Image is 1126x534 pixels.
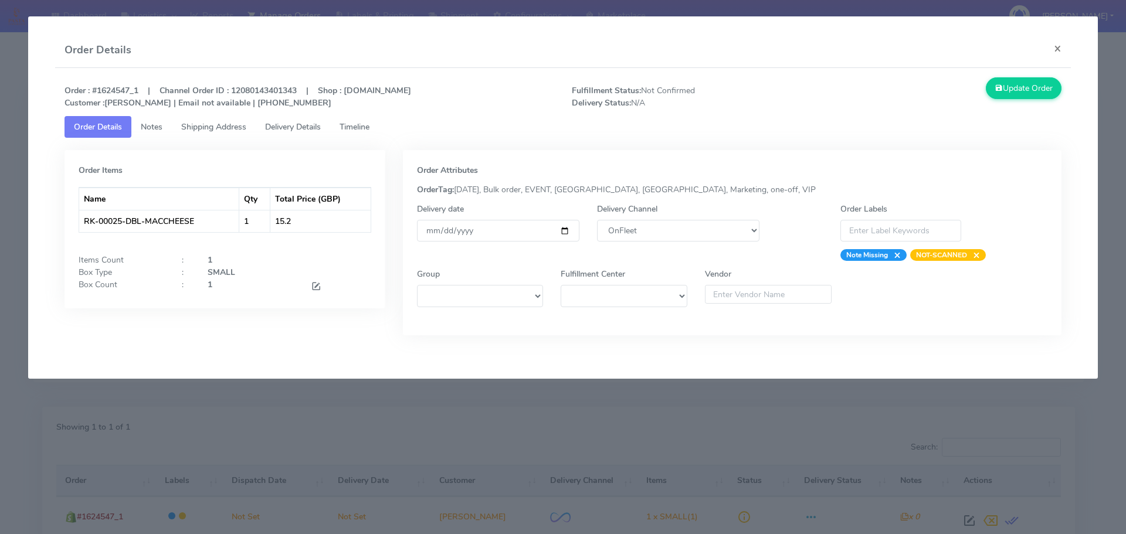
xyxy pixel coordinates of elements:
span: Delivery Details [265,121,321,132]
span: Timeline [340,121,369,132]
label: Fulfillment Center [561,268,625,280]
div: : [173,254,199,266]
h4: Order Details [65,42,131,58]
td: 15.2 [270,210,371,232]
span: Not Confirmed N/A [563,84,817,109]
span: Order Details [74,121,122,132]
span: × [888,249,901,261]
strong: Customer : [65,97,104,108]
div: [DATE], Bulk order, EVENT, [GEOGRAPHIC_DATA], [GEOGRAPHIC_DATA], Marketing, one-off, VIP [408,183,1057,196]
strong: 1 [208,279,212,290]
button: Update Order [986,77,1062,99]
label: Vendor [705,268,731,280]
td: 1 [239,210,270,232]
strong: SMALL [208,267,235,278]
input: Enter Label Keywords [840,220,961,242]
label: Order Labels [840,203,887,215]
label: Delivery date [417,203,464,215]
div: Items Count [70,254,173,266]
ul: Tabs [65,116,1062,138]
strong: Fulfillment Status: [572,85,641,96]
strong: NOT-SCANNED [916,250,967,260]
span: Notes [141,121,162,132]
strong: 1 [208,254,212,266]
span: Shipping Address [181,121,246,132]
th: Name [79,188,239,210]
div: Box Count [70,278,173,294]
strong: Note Missing [846,250,888,260]
div: : [173,278,199,294]
input: Enter Vendor Name [705,285,832,304]
button: Close [1044,33,1071,64]
div: : [173,266,199,278]
span: × [967,249,980,261]
strong: Order : #1624547_1 | Channel Order ID : 12080143401343 | Shop : [DOMAIN_NAME] [PERSON_NAME] | Ema... [65,85,411,108]
strong: OrderTag: [417,184,454,195]
strong: Order Items [79,165,123,176]
label: Group [417,268,440,280]
th: Total Price (GBP) [270,188,371,210]
label: Delivery Channel [597,203,657,215]
td: RK-00025-DBL-MACCHEESE [79,210,239,232]
strong: Delivery Status: [572,97,631,108]
th: Qty [239,188,270,210]
div: Box Type [70,266,173,278]
strong: Order Attributes [417,165,478,176]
